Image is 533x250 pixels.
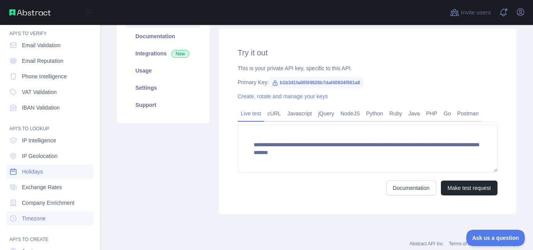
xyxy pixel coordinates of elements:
a: Ruby [386,107,405,120]
div: This is your private API key, specific to this API. [238,64,497,72]
a: IP Intelligence [6,133,94,147]
span: New [171,50,189,58]
span: IP Geolocation [22,152,58,160]
button: Make test request [441,181,497,195]
a: Email Validation [6,38,94,52]
div: API'S TO CREATE [6,227,94,243]
a: Holidays [6,165,94,179]
span: VAT Validation [22,88,57,96]
span: Timezone [22,215,46,222]
img: Abstract API [9,9,51,16]
a: PHP [423,107,441,120]
a: Phone Intelligence [6,69,94,83]
a: Exchange Rates [6,180,94,194]
span: b1b341fa005f4926b7daf40934f561a8 [269,77,363,89]
span: Invite users [461,8,491,17]
a: Terms of service [449,241,483,246]
a: NodeJS [337,107,363,120]
span: Email Validation [22,41,60,49]
span: Exchange Rates [22,183,62,191]
a: Support [126,96,200,113]
a: cURL [264,107,284,120]
a: Javascript [284,107,315,120]
button: Invite users [448,6,492,19]
a: IP Geolocation [6,149,94,163]
h2: Try it out [238,47,497,58]
span: Company Enrichment [22,199,75,207]
a: Settings [126,79,200,96]
a: Create, rotate and manage your keys [238,93,328,99]
div: API'S TO VERIFY [6,21,94,37]
span: Email Reputation [22,57,64,65]
a: Usage [126,62,200,79]
a: Integrations New [126,45,200,62]
span: IBAN Validation [22,104,60,112]
a: Java [405,107,423,120]
span: Holidays [22,168,43,176]
iframe: Toggle Customer Support [466,230,525,246]
a: Company Enrichment [6,196,94,210]
a: Documentation [386,181,436,195]
a: Live test [238,107,264,120]
a: Documentation [126,28,200,45]
a: Timezone [6,211,94,225]
a: jQuery [315,107,337,120]
a: Postman [454,107,482,120]
div: Primary Key: [238,78,497,86]
a: Email Reputation [6,54,94,68]
a: Python [363,107,386,120]
a: Go [441,107,454,120]
div: API'S TO LOOKUP [6,116,94,132]
a: IBAN Validation [6,101,94,115]
a: VAT Validation [6,85,94,99]
span: IP Intelligence [22,137,56,144]
a: Abstract API Inc. [410,241,444,246]
span: Phone Intelligence [22,73,67,80]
